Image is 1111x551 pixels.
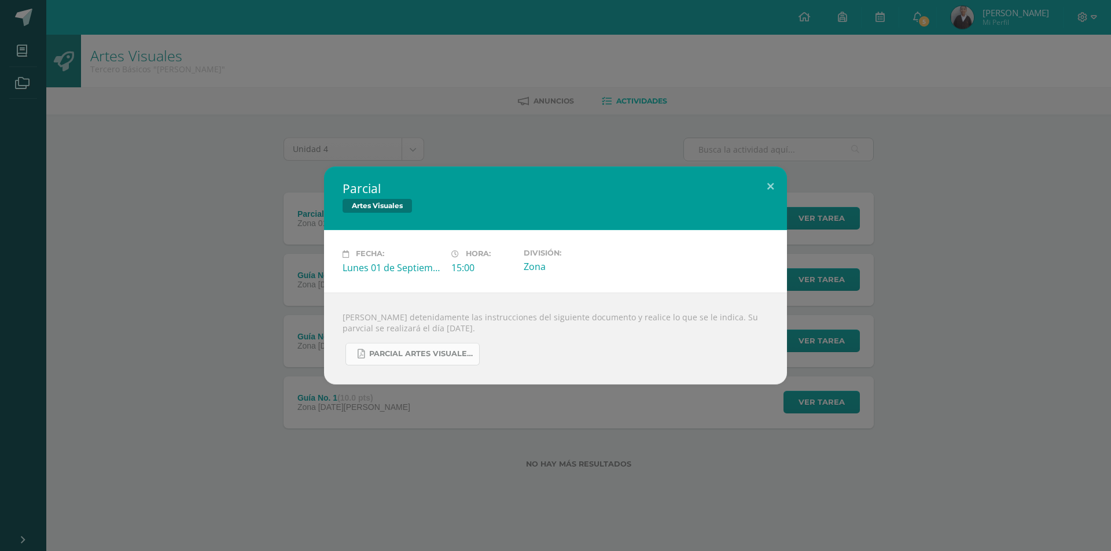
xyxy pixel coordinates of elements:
span: Artes Visuales [343,199,412,213]
div: [PERSON_NAME] detenidamente las instrucciones del siguiente documento y realice lo que se le indi... [324,293,787,384]
label: División: [524,249,623,257]
div: 15:00 [451,261,514,274]
a: PARCIAL ARTES VISUALES. IV BIM.docx.pdf [345,343,480,365]
span: Fecha: [356,250,384,258]
span: PARCIAL ARTES VISUALES. IV BIM.docx.pdf [369,349,473,358]
div: Lunes 01 de Septiembre [343,261,442,274]
span: Hora: [466,250,491,258]
div: Zona [524,260,623,273]
h2: Parcial [343,180,768,197]
button: Close (Esc) [754,167,787,206]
